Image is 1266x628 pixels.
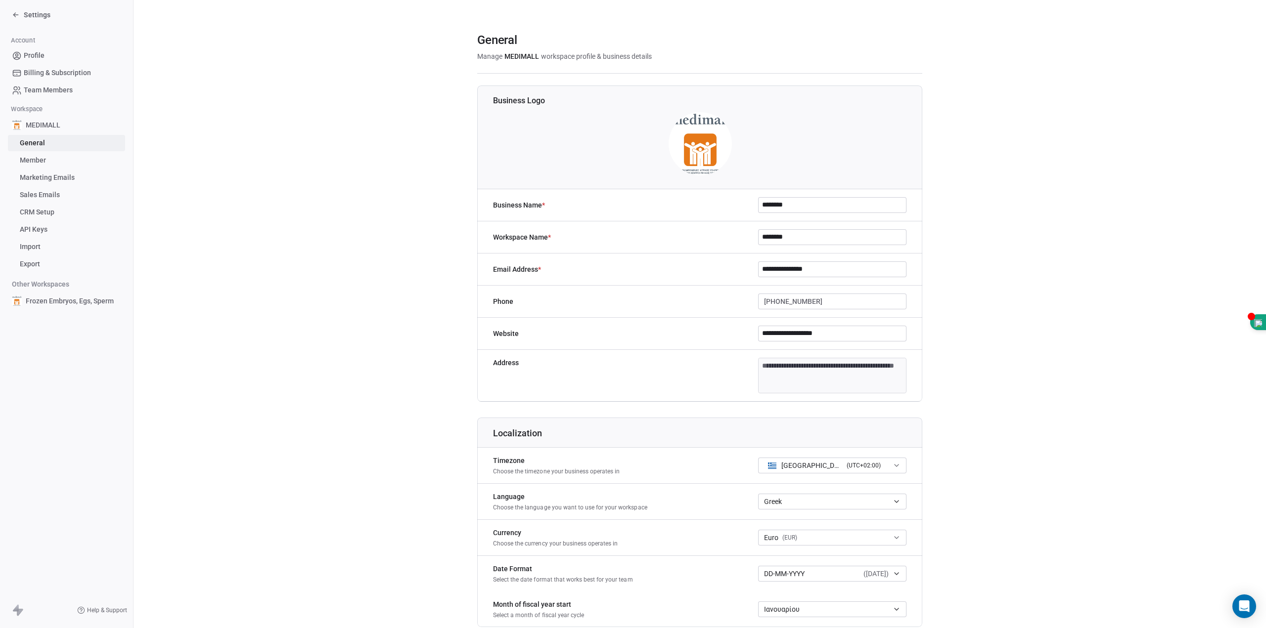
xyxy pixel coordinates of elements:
h1: Business Logo [493,95,923,106]
a: Settings [12,10,50,20]
img: Medimall%20logo%20(2).1.jpg [12,296,22,306]
a: Marketing Emails [8,169,125,186]
button: Euro(EUR) [758,530,906,545]
p: Select a month of fiscal year cycle [493,611,584,619]
span: Help & Support [87,606,127,614]
p: Choose the currency your business operates in [493,540,618,547]
label: Business Name [493,200,545,210]
a: Member [8,152,125,168]
a: Import [8,239,125,255]
span: [PHONE_NUMBER] [764,296,822,307]
span: ( [DATE] ) [863,569,889,579]
span: Frozen Embryos, Egs, Sperm [26,296,114,306]
a: API Keys [8,221,125,238]
a: Team Members [8,82,125,98]
span: Import [20,242,41,252]
span: API Keys [20,224,47,235]
span: ( EUR ) [782,534,797,542]
img: Medimall%20logo%20(2).1.jpg [12,120,22,130]
label: Timezone [493,456,620,465]
span: [GEOGRAPHIC_DATA] - EET [781,461,843,470]
span: Marketing Emails [20,172,75,183]
span: Greek [764,497,782,506]
label: Email Address [493,264,541,274]
span: Billing & Subscription [24,68,91,78]
a: Profile [8,47,125,64]
span: Team Members [24,85,73,95]
button: [PHONE_NUMBER] [758,293,906,309]
a: Export [8,256,125,272]
h1: Localization [493,427,923,439]
label: Month of fiscal year start [493,599,584,609]
span: General [477,33,517,47]
span: Other Workspaces [8,276,73,292]
p: Select the date format that works best for your team [493,576,633,584]
p: Choose the timezone your business operates in [493,467,620,475]
span: workspace profile & business details [541,51,652,61]
a: Help & Support [77,606,127,614]
label: Date Format [493,564,633,574]
label: Currency [493,528,618,538]
span: Manage [477,51,502,61]
span: Profile [24,50,45,61]
p: Choose the language you want to use for your workspace [493,503,647,511]
img: Medimall%20logo%20(2).1.jpg [669,112,732,175]
span: ( UTC+02:00 ) [847,461,881,470]
span: Account [7,33,40,48]
span: MEDIMALL [504,51,539,61]
span: Settings [24,10,50,20]
label: Workspace Name [493,232,551,242]
span: Member [20,155,46,166]
span: DD-MM-YYYY [764,569,805,579]
a: General [8,135,125,151]
span: MEDIMALL [26,120,60,130]
div: Open Intercom Messenger [1232,594,1256,618]
label: Language [493,492,647,502]
label: Address [493,358,519,368]
label: Website [493,329,519,338]
span: Euro [764,533,778,543]
span: CRM Setup [20,207,54,217]
a: CRM Setup [8,204,125,220]
label: Phone [493,296,513,306]
a: Billing & Subscription [8,65,125,81]
span: Sales Emails [20,190,60,200]
span: Workspace [6,102,46,117]
span: Ιανουαρίου [764,604,800,614]
span: General [20,138,45,148]
span: Export [20,259,40,269]
button: [GEOGRAPHIC_DATA] - EET(UTC+02:00) [758,458,906,473]
a: Sales Emails [8,187,125,203]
